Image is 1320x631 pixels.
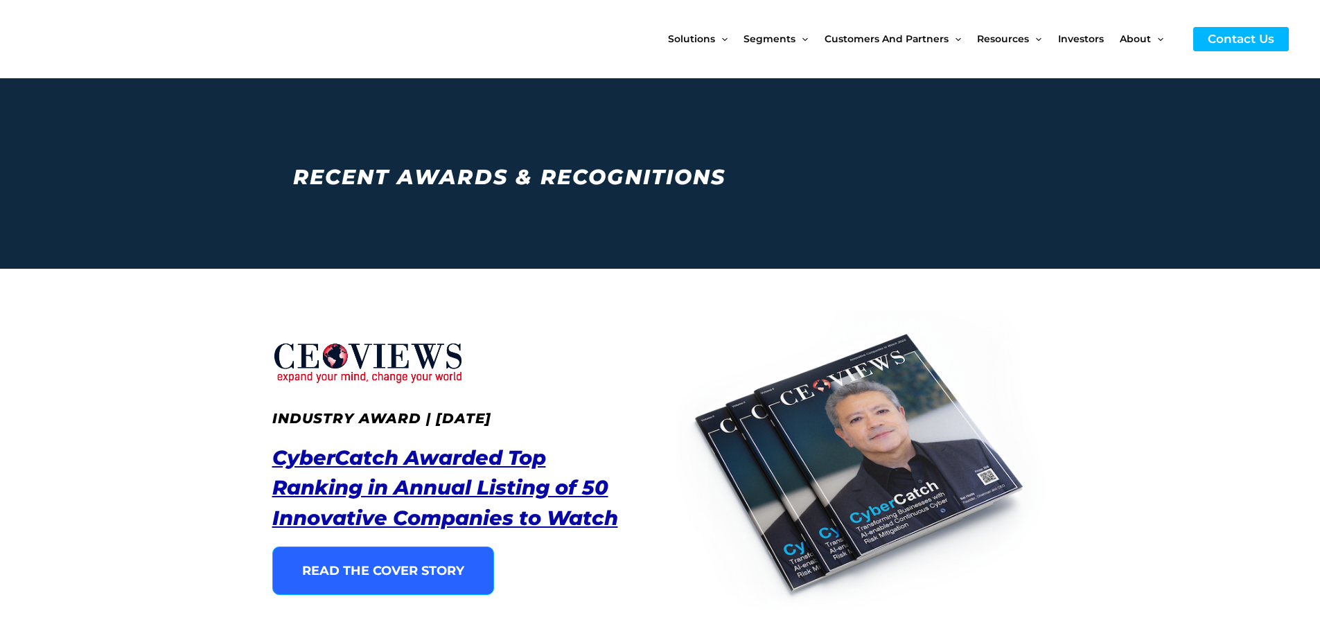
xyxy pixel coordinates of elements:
[668,10,715,68] span: Solutions
[1151,10,1163,68] span: Menu Toggle
[743,10,795,68] span: Segments
[293,161,1038,193] h2: RECENT AWARDS & RECOGNITIONS
[949,10,961,68] span: Menu Toggle
[825,10,949,68] span: Customers and Partners
[1029,10,1041,68] span: Menu Toggle
[272,408,640,429] h2: INDUSTRY AWARD | [DATE]
[24,10,191,68] img: CyberCatch
[977,10,1029,68] span: Resources
[272,443,640,533] h2: CyberCatch Awarded Top Ranking in Annual Listing of 50 Innovative Companies to Watch
[795,10,808,68] span: Menu Toggle
[302,565,464,577] span: READ THE COVER STORY
[1193,27,1289,51] a: Contact Us
[272,546,494,595] a: READ THE COVER STORY
[272,331,463,394] img: Retina-Logo-544-x-180px
[1120,10,1151,68] span: About
[1058,10,1120,68] a: Investors
[668,10,1179,68] nav: Site Navigation: New Main Menu
[1058,10,1104,68] span: Investors
[715,10,728,68] span: Menu Toggle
